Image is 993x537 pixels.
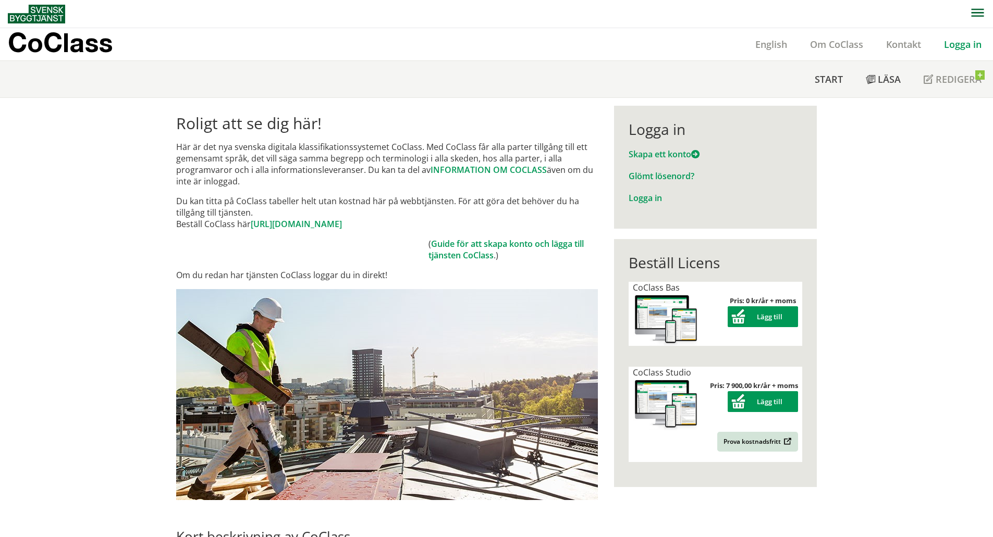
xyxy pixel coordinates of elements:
[176,114,598,133] h1: Roligt att se dig här!
[728,312,798,321] a: Lägg till
[875,38,933,51] a: Kontakt
[629,192,662,204] a: Logga in
[717,432,798,452] a: Prova kostnadsfritt
[176,195,598,230] p: Du kan titta på CoClass tabeller helt utan kostnad här på webbtjänsten. För att göra det behöver ...
[782,438,792,445] img: Outbound.png
[728,306,798,327] button: Lägg till
[633,367,691,378] span: CoClass Studio
[815,73,843,85] span: Start
[8,28,135,60] a: CoClass
[633,282,680,293] span: CoClass Bas
[730,296,796,305] strong: Pris: 0 kr/år + moms
[431,164,547,176] a: INFORMATION OM COCLASS
[176,141,598,187] p: Här är det nya svenska digitala klassifikationssystemet CoClass. Med CoClass får alla parter till...
[629,170,694,182] a: Glömt lösenord?
[633,378,700,431] img: coclass-license.jpg
[176,269,598,281] p: Om du redan har tjänsten CoClass loggar du in direkt!
[744,38,799,51] a: English
[728,391,798,412] button: Lägg till
[176,289,598,500] img: login.jpg
[8,36,113,48] p: CoClass
[629,120,802,138] div: Logga in
[428,238,598,261] td: ( .)
[878,73,901,85] span: Läsa
[428,238,584,261] a: Guide för att skapa konto och lägga till tjänsten CoClass
[629,148,700,160] a: Skapa ett konto
[710,381,798,390] strong: Pris: 7 900,00 kr/år + moms
[251,218,342,230] a: [URL][DOMAIN_NAME]
[933,38,993,51] a: Logga in
[803,61,854,97] a: Start
[854,61,912,97] a: Läsa
[8,5,65,23] img: Svensk Byggtjänst
[728,397,798,406] a: Lägg till
[633,293,700,346] img: coclass-license.jpg
[799,38,875,51] a: Om CoClass
[629,254,802,271] div: Beställ Licens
